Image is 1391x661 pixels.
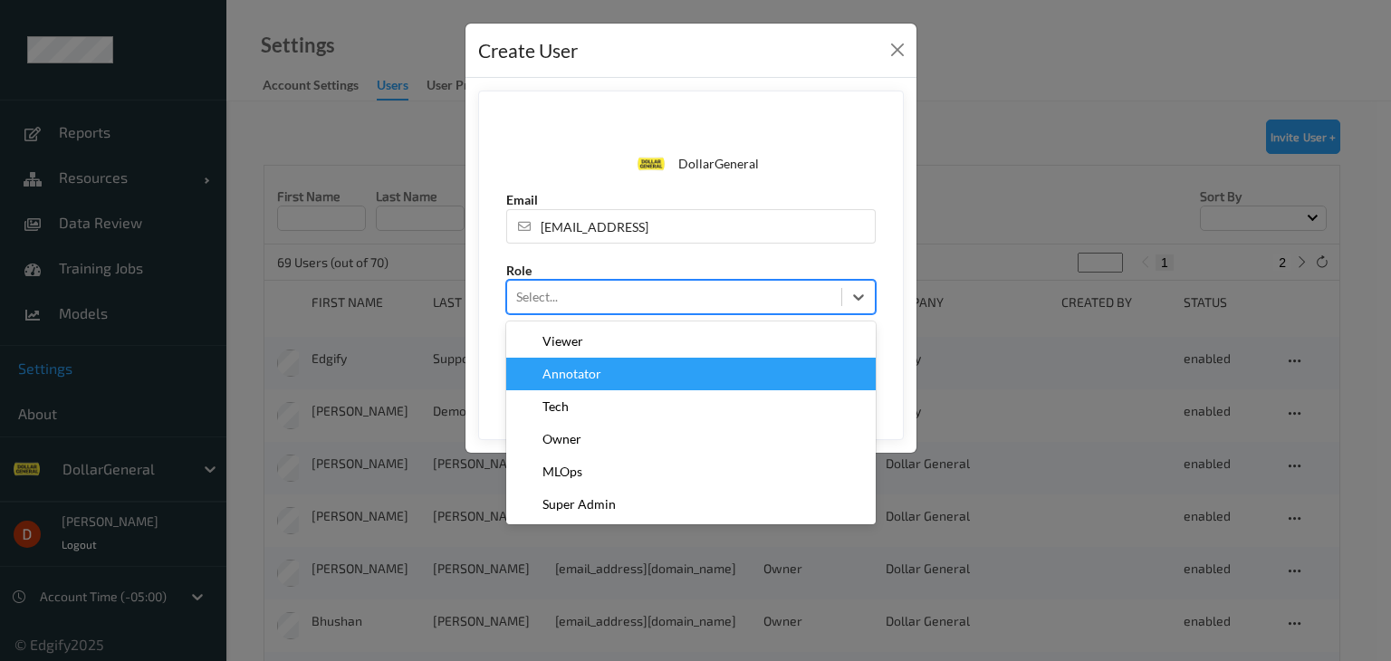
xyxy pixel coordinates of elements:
[542,332,583,350] span: Viewer
[506,191,538,209] label: Email
[542,398,569,416] span: Tech
[885,37,910,62] button: Close
[542,365,601,383] span: Annotator
[542,495,616,513] span: Super Admin
[506,262,532,280] label: Role
[678,155,759,173] div: DollarGeneral
[542,430,581,448] span: Owner
[542,463,582,481] span: MLOps
[478,36,578,65] div: Create User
